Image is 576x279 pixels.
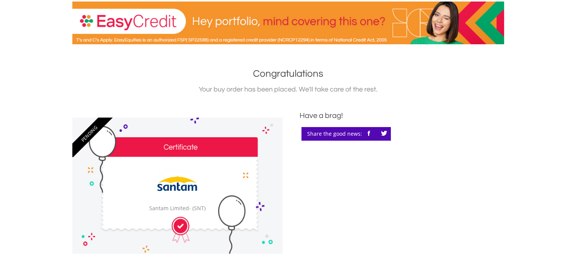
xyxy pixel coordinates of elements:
span: - (SNT) [189,205,206,212]
div: Your buy order has been placed. We'll take care of the rest. [72,84,504,95]
img: EasyCredit Promotion Banner [72,2,504,44]
div: Share the good news: [301,127,391,141]
img: EQU.ZA.SNT.png [150,166,205,201]
div: Have a brag! [300,110,504,121]
div: Santam Limited [140,205,214,212]
h1: Congratulations [72,67,504,81]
